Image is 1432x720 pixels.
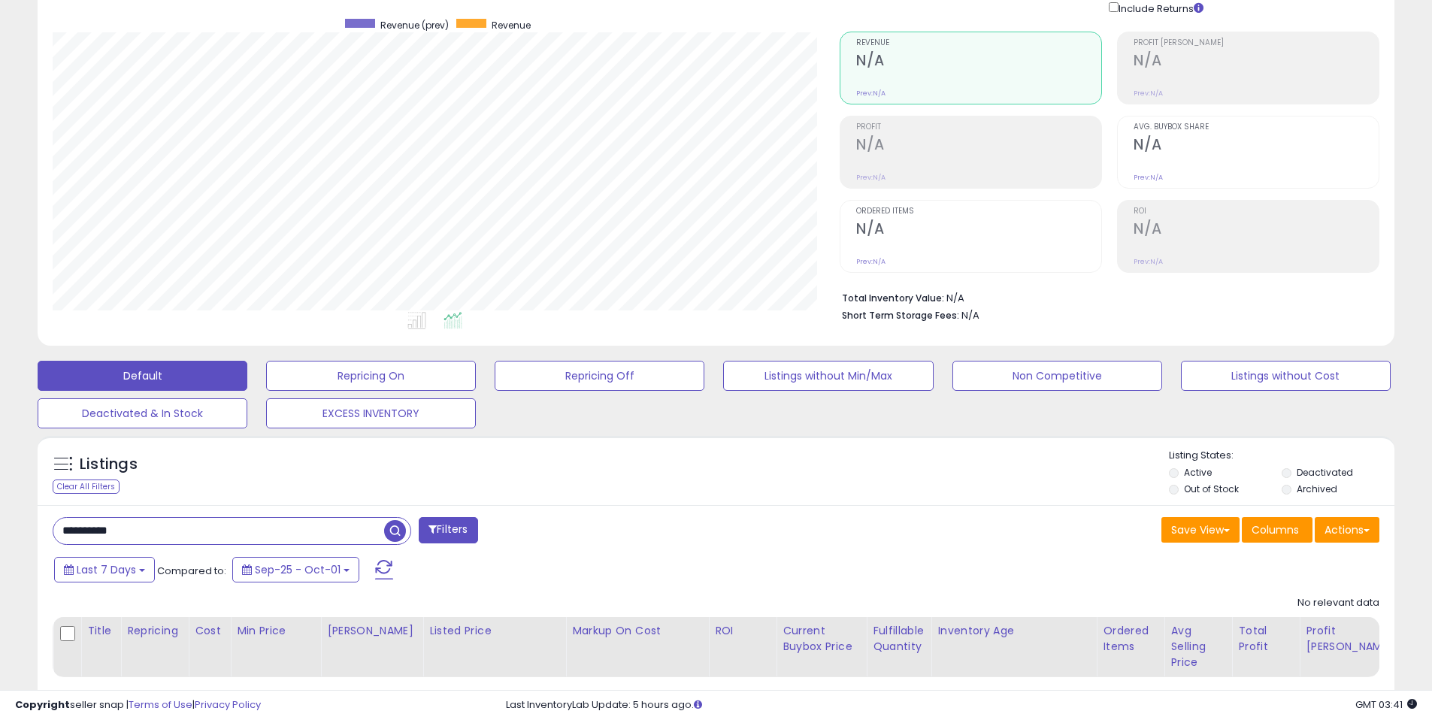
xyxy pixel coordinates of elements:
[715,623,770,639] div: ROI
[429,623,559,639] div: Listed Price
[952,361,1162,391] button: Non Competitive
[856,52,1101,72] h2: N/A
[572,623,702,639] div: Markup on Cost
[157,564,226,578] span: Compared to:
[1252,522,1299,537] span: Columns
[1242,517,1312,543] button: Columns
[856,39,1101,47] span: Revenue
[127,623,182,639] div: Repricing
[80,454,138,475] h5: Listings
[380,19,449,32] span: Revenue (prev)
[856,123,1101,132] span: Profit
[54,557,155,582] button: Last 7 Days
[961,308,979,322] span: N/A
[1134,123,1379,132] span: Avg. Buybox Share
[492,19,531,32] span: Revenue
[1238,623,1293,655] div: Total Profit
[495,361,704,391] button: Repricing Off
[1161,517,1240,543] button: Save View
[419,517,477,543] button: Filters
[783,623,860,655] div: Current Buybox Price
[195,623,224,639] div: Cost
[1134,39,1379,47] span: Profit [PERSON_NAME]
[856,173,886,182] small: Prev: N/A
[327,623,416,639] div: [PERSON_NAME]
[1315,517,1379,543] button: Actions
[1134,89,1163,98] small: Prev: N/A
[255,562,341,577] span: Sep-25 - Oct-01
[1103,623,1158,655] div: Ordered Items
[842,292,944,304] b: Total Inventory Value:
[1134,207,1379,216] span: ROI
[77,562,136,577] span: Last 7 Days
[1297,483,1337,495] label: Archived
[873,623,925,655] div: Fulfillable Quantity
[566,617,709,677] th: The percentage added to the cost of goods (COGS) that forms the calculator for Min & Max prices.
[842,288,1368,306] li: N/A
[129,697,192,712] a: Terms of Use
[842,309,959,322] b: Short Term Storage Fees:
[15,698,261,712] div: seller snap | |
[856,207,1101,216] span: Ordered Items
[506,698,1417,712] div: Last InventoryLab Update: 5 hours ago.
[1134,220,1379,241] h2: N/A
[937,623,1090,639] div: Inventory Age
[856,220,1101,241] h2: N/A
[1355,697,1417,712] span: 2025-10-9 03:41 GMT
[856,257,886,266] small: Prev: N/A
[856,136,1101,156] h2: N/A
[1184,466,1212,479] label: Active
[1169,449,1394,463] p: Listing States:
[53,479,120,494] div: Clear All Filters
[237,623,314,639] div: Min Price
[232,557,359,582] button: Sep-25 - Oct-01
[266,398,476,428] button: EXCESS INVENTORY
[1297,596,1379,610] div: No relevant data
[1306,623,1395,655] div: Profit [PERSON_NAME]
[723,361,933,391] button: Listings without Min/Max
[1170,623,1225,670] div: Avg Selling Price
[266,361,476,391] button: Repricing On
[1181,361,1391,391] button: Listings without Cost
[1134,257,1163,266] small: Prev: N/A
[38,398,247,428] button: Deactivated & In Stock
[1134,173,1163,182] small: Prev: N/A
[15,697,70,712] strong: Copyright
[1134,136,1379,156] h2: N/A
[195,697,261,712] a: Privacy Policy
[856,89,886,98] small: Prev: N/A
[1297,466,1353,479] label: Deactivated
[87,623,114,639] div: Title
[38,361,247,391] button: Default
[1184,483,1239,495] label: Out of Stock
[1134,52,1379,72] h2: N/A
